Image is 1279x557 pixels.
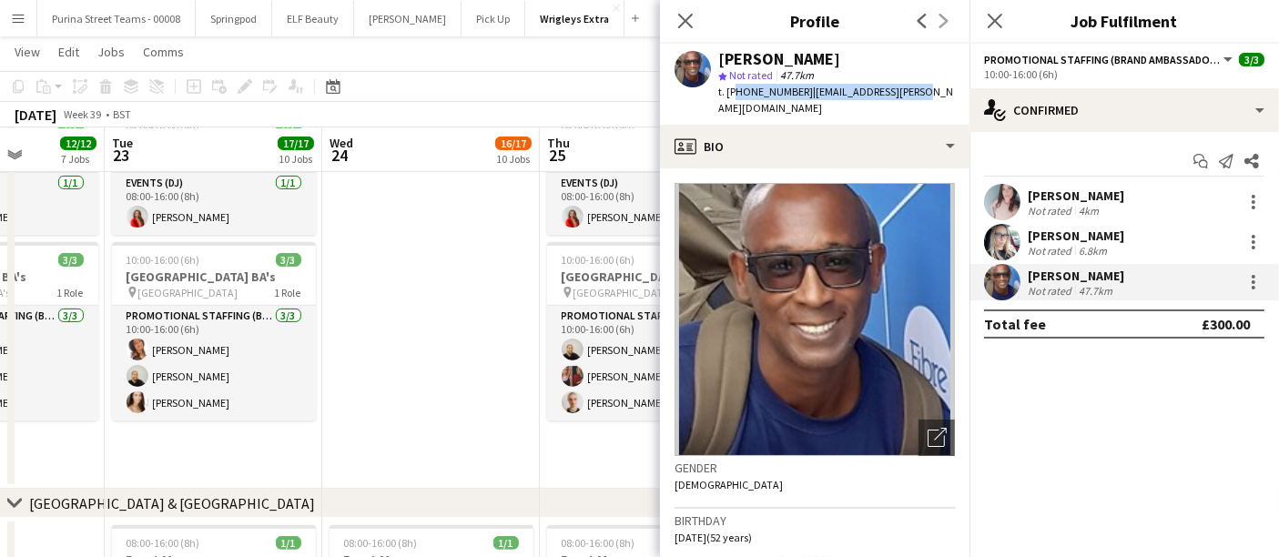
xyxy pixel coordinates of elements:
button: Pick Up [462,1,525,36]
app-card-role: Promotional Staffing (Brand Ambassadors)3/310:00-16:00 (6h)[PERSON_NAME][PERSON_NAME][PERSON_NAME] [112,306,316,420]
div: Not rated [1028,284,1075,298]
span: 3/3 [1239,53,1264,66]
div: Total fee [984,315,1046,333]
app-job-card: 10:00-16:00 (6h)3/3[GEOGRAPHIC_DATA] BA's [GEOGRAPHIC_DATA]1 RolePromotional Staffing (Brand Amba... [547,242,751,420]
div: £300.00 [1202,315,1250,333]
span: Thu [547,135,570,151]
span: Week 39 [60,107,106,121]
span: 08:00-16:00 (8h) [562,536,635,550]
div: [DATE] [15,106,56,124]
span: [DEMOGRAPHIC_DATA] [675,478,783,491]
span: 3/3 [276,253,301,267]
span: Tue [112,135,133,151]
span: Jobs [97,44,125,60]
span: 10:00-16:00 (6h) [127,253,200,267]
app-card-role: Events (DJ)1/108:00-16:00 (8h)[PERSON_NAME] [547,173,751,235]
span: 17/17 [278,137,314,150]
app-card-role: Events (DJ)1/108:00-16:00 (8h)[PERSON_NAME] [112,173,316,235]
div: [PERSON_NAME] [1028,268,1124,284]
span: Edit [58,44,79,60]
span: Not rated [729,68,773,82]
span: t. [PHONE_NUMBER] [718,85,813,98]
button: ELF Beauty [272,1,354,36]
span: Wed [330,135,353,151]
span: 16/17 [495,137,532,150]
app-job-card: 08:00-16:00 (8h)1/1Event Manager1 RoleEvents (DJ)1/108:00-16:00 (8h)[PERSON_NAME] [112,109,316,235]
span: View [15,44,40,60]
a: Edit [51,40,86,64]
span: 10:00-16:00 (6h) [562,253,635,267]
span: 47.7km [777,68,817,82]
span: 24 [327,145,353,166]
div: 7 Jobs [61,152,96,166]
button: [PERSON_NAME] [354,1,462,36]
div: BST [113,107,131,121]
app-card-role: Promotional Staffing (Brand Ambassadors)3/310:00-16:00 (6h)[PERSON_NAME][PERSON_NAME][PERSON_NAME] [547,306,751,420]
div: 6.8km [1075,244,1111,258]
h3: Birthday [675,512,955,529]
span: 12/12 [60,137,96,150]
h3: Gender [675,460,955,476]
span: 1 Role [57,286,84,299]
div: 4km [1075,204,1102,218]
app-job-card: 08:00-16:00 (8h)1/1Event Manager1 RoleEvents (DJ)1/108:00-16:00 (8h)[PERSON_NAME] [547,109,751,235]
button: Springpod [196,1,272,36]
span: 08:00-16:00 (8h) [344,536,418,550]
div: Confirmed [969,88,1279,132]
span: Comms [143,44,184,60]
span: [DATE] (52 years) [675,531,752,544]
button: Wrigleys Extra [525,1,624,36]
button: Promotional Staffing (Brand Ambassadors) [984,53,1235,66]
app-job-card: 10:00-16:00 (6h)3/3[GEOGRAPHIC_DATA] BA's [GEOGRAPHIC_DATA]1 RolePromotional Staffing (Brand Amba... [112,242,316,420]
div: [PERSON_NAME] [1028,228,1124,244]
span: | [EMAIL_ADDRESS][PERSON_NAME][DOMAIN_NAME] [718,85,953,115]
h3: Profile [660,9,969,33]
div: Not rated [1028,244,1075,258]
div: 47.7km [1075,284,1116,298]
div: Not rated [1028,204,1075,218]
span: [GEOGRAPHIC_DATA] [138,286,239,299]
button: Purina Street Teams - 00008 [37,1,196,36]
a: Jobs [90,40,132,64]
div: [PERSON_NAME] [1028,187,1124,204]
span: 1 Role [275,286,301,299]
img: Crew avatar or photo [675,183,955,456]
span: 1/1 [276,536,301,550]
span: 23 [109,145,133,166]
span: 08:00-16:00 (8h) [127,536,200,550]
span: 1/1 [493,536,519,550]
span: 25 [544,145,570,166]
div: 10:00-16:00 (6h) [984,67,1264,81]
div: [PERSON_NAME] [718,51,840,67]
span: Promotional Staffing (Brand Ambassadors) [984,53,1221,66]
span: 3/3 [58,253,84,267]
span: [GEOGRAPHIC_DATA] [574,286,674,299]
div: 10 Jobs [279,152,313,166]
h3: Job Fulfilment [969,9,1279,33]
div: 10 Jobs [496,152,531,166]
a: Comms [136,40,191,64]
h3: [GEOGRAPHIC_DATA] BA's [112,268,316,285]
a: View [7,40,47,64]
div: Open photos pop-in [919,420,955,456]
div: [GEOGRAPHIC_DATA] & [GEOGRAPHIC_DATA] [29,494,315,512]
h3: [GEOGRAPHIC_DATA] BA's [547,268,751,285]
div: Bio [660,125,969,168]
